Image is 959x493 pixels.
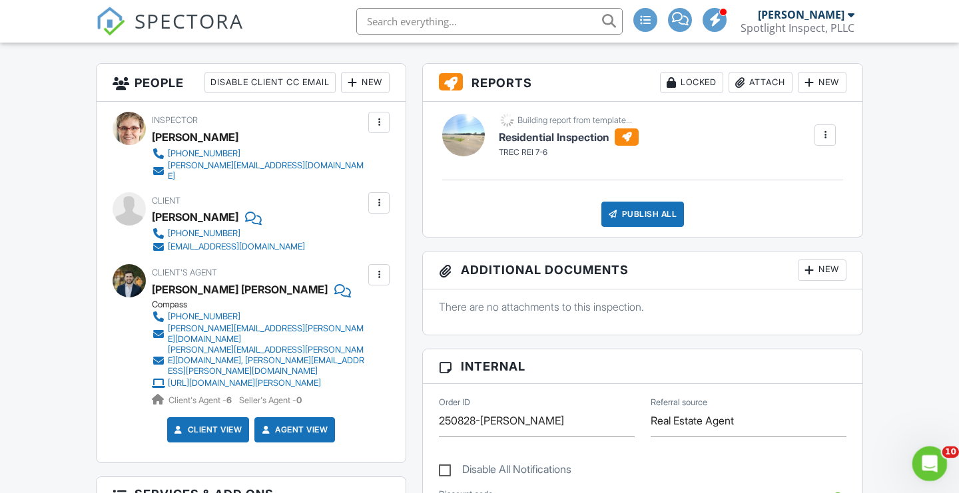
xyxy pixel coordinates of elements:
div: [PERSON_NAME][EMAIL_ADDRESS][DOMAIN_NAME] [168,160,365,182]
div: [PHONE_NUMBER] [168,148,240,159]
div: [PERSON_NAME] [152,207,238,227]
div: [URL][DOMAIN_NAME][PERSON_NAME] [168,378,321,389]
span: Client [152,196,180,206]
div: [PERSON_NAME] [758,8,844,21]
img: The Best Home Inspection Software - Spectora [96,7,125,36]
a: [PHONE_NUMBER] [152,310,365,323]
a: [PHONE_NUMBER] [152,147,365,160]
strong: 0 [296,395,302,405]
span: Seller's Agent - [239,395,302,405]
div: Locked [660,72,723,93]
iframe: Intercom live chat [912,446,948,482]
div: [PERSON_NAME] [152,127,238,147]
label: Disable All Notifications [439,463,571,480]
div: Building report from template... [517,115,632,126]
div: TREC REI 7-6 [499,147,639,158]
a: Client View [172,423,242,436]
span: SPECTORA [135,7,244,35]
div: Compass [152,299,376,310]
p: There are no attachments to this inspection. [439,299,846,314]
h3: Internal [423,349,862,384]
div: New [341,72,390,93]
div: New [798,259,846,281]
div: New [798,72,846,93]
a: [PERSON_NAME][EMAIL_ADDRESS][PERSON_NAME][DOMAIN_NAME], [PERSON_NAME][EMAIL_ADDRESS][PERSON_NAME]... [152,345,365,377]
div: Spotlight Inspect, PLLC [741,21,854,35]
input: Search everything... [356,8,623,35]
a: [URL][DOMAIN_NAME][PERSON_NAME] [152,377,365,390]
span: Client's Agent - [168,395,234,405]
label: Order ID [439,397,470,409]
a: SPECTORA [96,18,244,46]
div: [PHONE_NUMBER] [168,228,240,239]
div: Attach [729,72,793,93]
img: loading-93afd81d04378562ca97960a6d0abf470c8f8241ccf6a1b4da771bf876922d1b.gif [499,112,515,128]
a: Agent View [259,423,328,436]
div: Publish All [601,202,685,227]
h3: Reports [423,64,862,102]
div: [PERSON_NAME][EMAIL_ADDRESS][PERSON_NAME][DOMAIN_NAME], [PERSON_NAME][EMAIL_ADDRESS][PERSON_NAME]... [168,345,365,377]
a: [PERSON_NAME][EMAIL_ADDRESS][PERSON_NAME][DOMAIN_NAME] [152,323,365,345]
a: [EMAIL_ADDRESS][DOMAIN_NAME] [152,240,305,253]
div: [PHONE_NUMBER] [168,311,240,322]
h6: Residential Inspection [499,128,639,146]
div: [PERSON_NAME][EMAIL_ADDRESS][PERSON_NAME][DOMAIN_NAME] [168,323,365,345]
h3: Additional Documents [423,251,862,289]
strong: 6 [226,395,232,405]
a: [PERSON_NAME][EMAIL_ADDRESS][DOMAIN_NAME] [152,160,365,182]
div: Disable Client CC Email [204,72,336,93]
h3: People [97,64,406,102]
a: [PHONE_NUMBER] [152,227,305,240]
label: Referral source [651,397,707,409]
span: Client's Agent [152,267,217,277]
div: [EMAIL_ADDRESS][DOMAIN_NAME] [168,242,305,252]
a: [PERSON_NAME] [PERSON_NAME] [152,279,328,299]
span: Inspector [152,115,198,125]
